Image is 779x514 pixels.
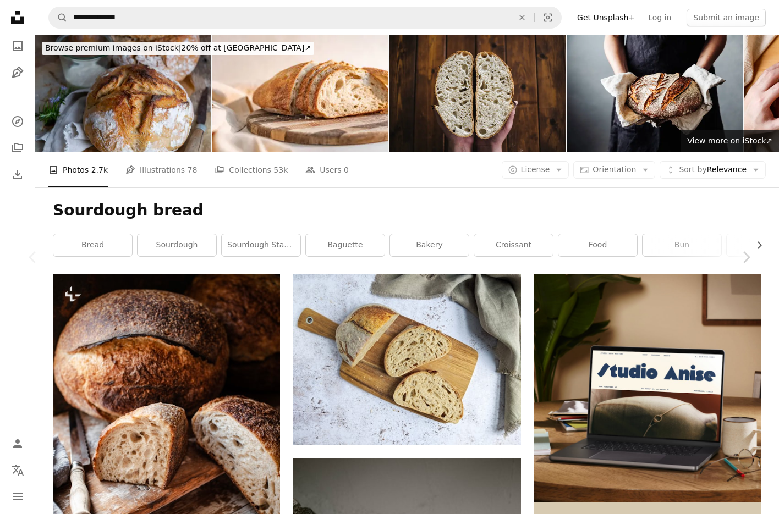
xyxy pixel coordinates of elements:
[45,43,181,52] span: Browse premium images on iStock |
[35,35,321,62] a: Browse premium images on iStock|20% off at [GEOGRAPHIC_DATA]↗
[502,161,569,179] button: License
[567,35,743,152] img: Woman with fresh baked sourdough bread in kitchen
[7,485,29,507] button: Menu
[53,439,280,449] a: a loaf of bread sitting on top of a wooden cutting board
[660,161,766,179] button: Sort byRelevance
[7,163,29,185] a: Download History
[641,9,678,26] a: Log in
[390,35,566,152] img: Hands holding artisan sourdough bread cut in half
[679,165,706,174] span: Sort by
[679,164,747,175] span: Relevance
[48,7,562,29] form: Find visuals sitewide
[293,355,520,364] a: brown bread on brown wooden chopping board
[687,136,772,145] span: View more on iStock ↗
[7,459,29,481] button: Language
[344,164,349,176] span: 0
[53,234,132,256] a: bread
[306,234,385,256] a: baguette
[7,110,29,132] a: Explore
[534,274,761,501] img: file-1705123271268-c3eaf6a79b21image
[558,234,637,256] a: food
[643,234,721,256] a: bun
[45,43,311,52] span: 20% off at [GEOGRAPHIC_DATA] ↗
[474,234,553,256] a: croissant
[7,137,29,159] a: Collections
[510,7,534,28] button: Clear
[188,164,198,176] span: 78
[293,274,520,445] img: brown bread on brown wooden chopping board
[7,62,29,84] a: Illustrations
[687,9,766,26] button: Submit an image
[53,201,761,220] h1: Sourdough bread
[593,165,636,174] span: Orientation
[521,165,550,174] span: License
[125,152,197,187] a: Illustrations 78
[535,7,561,28] button: Visual search
[49,7,68,28] button: Search Unsplash
[390,234,469,256] a: bakery
[138,234,216,256] a: sourdough
[35,35,211,152] img: Loafs of bread
[573,161,655,179] button: Orientation
[305,152,349,187] a: Users 0
[215,152,288,187] a: Collections 53k
[570,9,641,26] a: Get Unsplash+
[7,433,29,455] a: Log in / Sign up
[713,205,779,310] a: Next
[273,164,288,176] span: 53k
[7,35,29,57] a: Photos
[212,35,388,152] img: Freshly Baked Sourdough Bread Sliced on a Wooden Cutting Board
[681,130,779,152] a: View more on iStock↗
[222,234,300,256] a: sourdough starter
